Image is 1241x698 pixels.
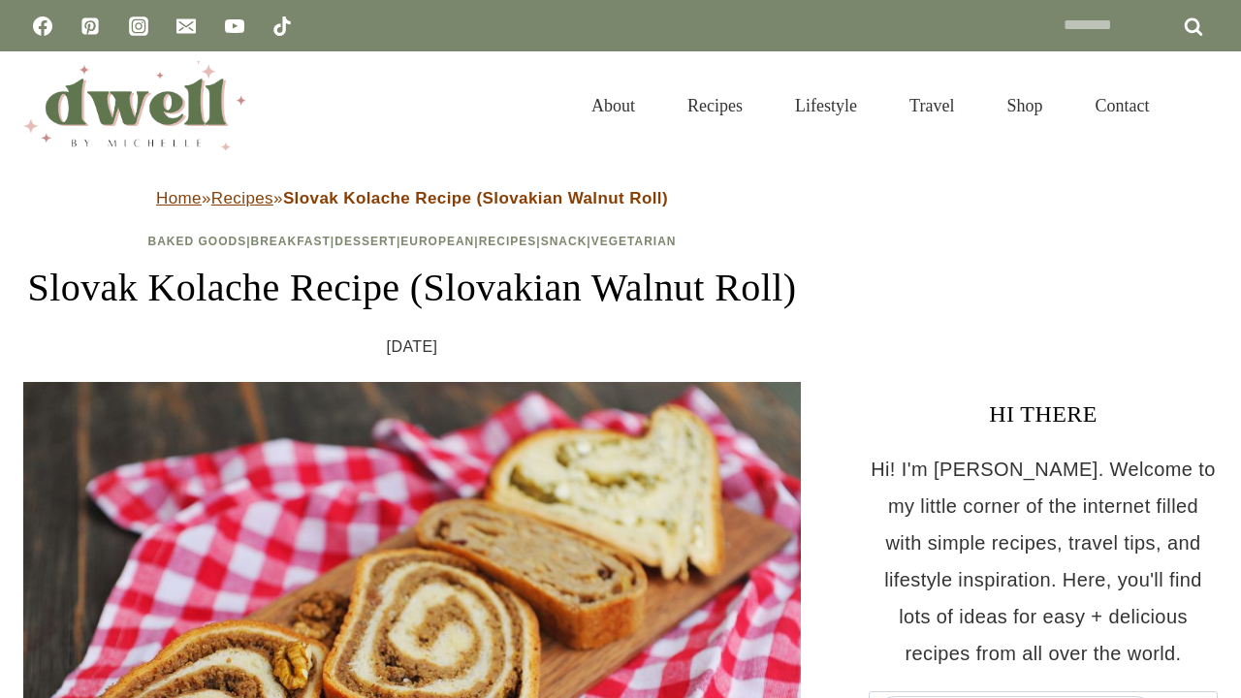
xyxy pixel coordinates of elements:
[980,72,1068,140] a: Shop
[211,189,273,207] a: Recipes
[1185,89,1218,122] button: View Search Form
[23,259,801,317] h1: Slovak Kolache Recipe (Slovakian Walnut Roll)
[283,189,668,207] strong: Slovak Kolache Recipe (Slovakian Walnut Roll)
[400,235,474,248] a: European
[71,7,110,46] a: Pinterest
[1068,72,1175,140] a: Contact
[119,7,158,46] a: Instagram
[869,397,1218,431] h3: HI THERE
[883,72,980,140] a: Travel
[156,189,668,207] span: » »
[479,235,537,248] a: Recipes
[156,189,202,207] a: Home
[869,451,1218,672] p: Hi! I'm [PERSON_NAME]. Welcome to my little corner of the internet filled with simple recipes, tr...
[541,235,588,248] a: Snack
[565,72,661,140] a: About
[23,7,62,46] a: Facebook
[23,61,246,150] img: DWELL by michelle
[167,7,206,46] a: Email
[591,235,677,248] a: Vegetarian
[215,7,254,46] a: YouTube
[661,72,769,140] a: Recipes
[769,72,883,140] a: Lifestyle
[147,235,246,248] a: Baked Goods
[565,72,1175,140] nav: Primary Navigation
[263,7,302,46] a: TikTok
[334,235,397,248] a: Dessert
[387,333,438,362] time: [DATE]
[147,235,676,248] span: | | | | | |
[251,235,331,248] a: Breakfast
